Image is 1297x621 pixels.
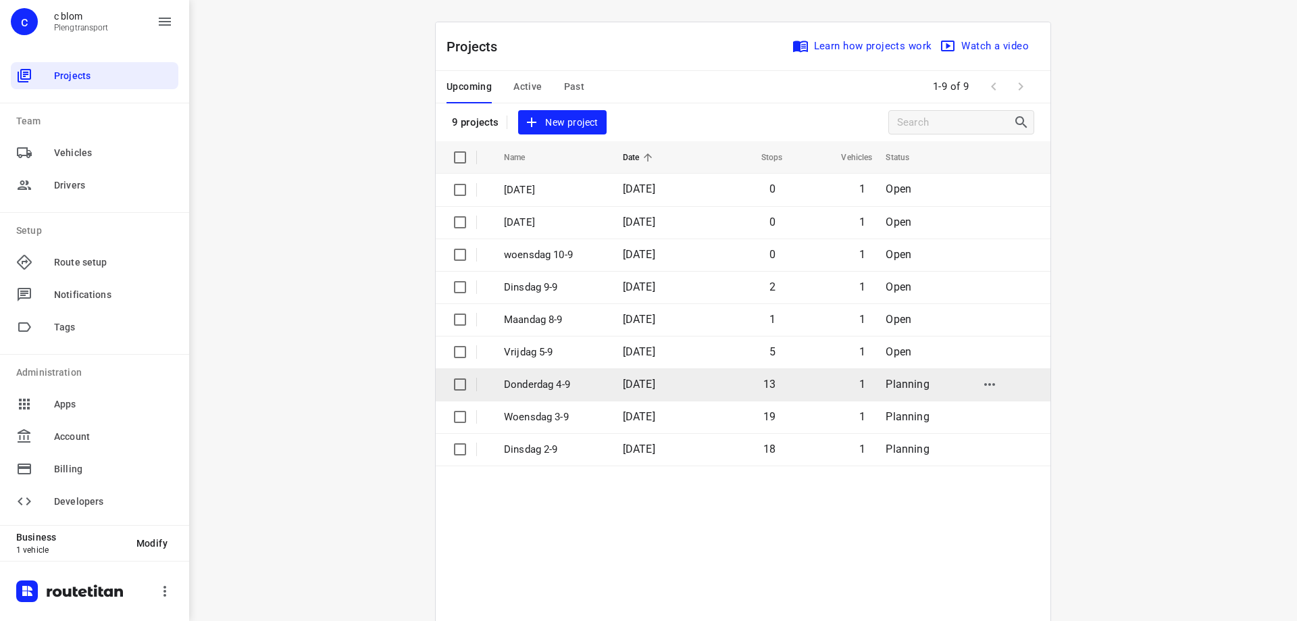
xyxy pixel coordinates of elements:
[886,378,929,391] span: Planning
[623,280,655,293] span: [DATE]
[54,320,173,334] span: Tags
[859,378,865,391] span: 1
[11,455,178,482] div: Billing
[16,366,178,380] p: Administration
[54,495,173,509] span: Developers
[769,248,775,261] span: 0
[886,443,929,455] span: Planning
[16,545,126,555] p: 1 vehicle
[886,248,911,261] span: Open
[11,172,178,199] div: Drivers
[859,182,865,195] span: 1
[859,410,865,423] span: 1
[504,149,543,166] span: Name
[16,114,178,128] p: Team
[623,313,655,326] span: [DATE]
[623,182,655,195] span: [DATE]
[623,216,655,228] span: [DATE]
[769,280,775,293] span: 2
[504,280,603,295] p: Dinsdag 9-9
[1013,114,1034,130] div: Search
[136,538,168,549] span: Modify
[897,112,1013,133] input: Search projects
[11,423,178,450] div: Account
[823,149,872,166] span: Vehicles
[504,182,603,198] p: Vrijdag 12-9
[11,62,178,89] div: Projects
[11,139,178,166] div: Vehicles
[16,224,178,238] p: Setup
[564,78,585,95] span: Past
[513,78,542,95] span: Active
[927,72,975,101] span: 1-9 of 9
[504,312,603,328] p: Maandag 8-9
[886,345,911,358] span: Open
[859,443,865,455] span: 1
[54,146,173,160] span: Vehicles
[504,442,603,457] p: Dinsdag 2-9
[54,11,109,22] p: c blom
[623,149,657,166] span: Date
[11,391,178,418] div: Apps
[744,149,783,166] span: Stops
[623,378,655,391] span: [DATE]
[886,313,911,326] span: Open
[859,313,865,326] span: 1
[859,248,865,261] span: 1
[54,69,173,83] span: Projects
[769,313,775,326] span: 1
[16,532,126,543] p: Business
[769,345,775,358] span: 5
[11,488,178,515] div: Developers
[54,288,173,302] span: Notifications
[518,110,606,135] button: New project
[54,397,173,412] span: Apps
[763,443,775,455] span: 18
[504,377,603,393] p: Donderdag 4-9
[54,23,109,32] p: Plengtransport
[452,116,499,128] p: 9 projects
[859,216,865,228] span: 1
[886,149,927,166] span: Status
[11,281,178,308] div: Notifications
[504,345,603,360] p: Vrijdag 5-9
[447,78,492,95] span: Upcoming
[504,247,603,263] p: woensdag 10-9
[623,410,655,423] span: [DATE]
[504,409,603,425] p: Woensdag 3-9
[886,410,929,423] span: Planning
[886,216,911,228] span: Open
[11,249,178,276] div: Route setup
[886,182,911,195] span: Open
[126,531,178,555] button: Modify
[623,345,655,358] span: [DATE]
[54,462,173,476] span: Billing
[886,280,911,293] span: Open
[11,314,178,341] div: Tags
[526,114,598,131] span: New project
[504,215,603,230] p: Donderdag 11-9
[54,430,173,444] span: Account
[623,443,655,455] span: [DATE]
[769,182,775,195] span: 0
[763,410,775,423] span: 19
[980,73,1007,100] span: Previous Page
[11,8,38,35] div: c
[859,345,865,358] span: 1
[769,216,775,228] span: 0
[859,280,865,293] span: 1
[447,36,509,57] p: Projects
[623,248,655,261] span: [DATE]
[1007,73,1034,100] span: Next Page
[54,178,173,193] span: Drivers
[54,255,173,270] span: Route setup
[763,378,775,391] span: 13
